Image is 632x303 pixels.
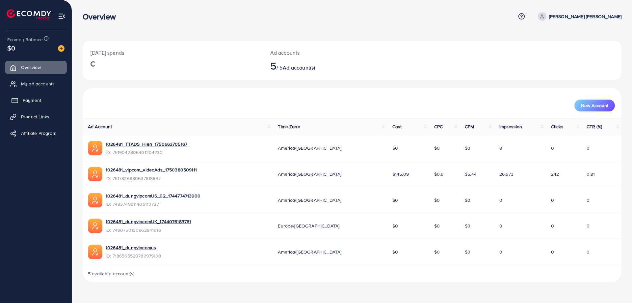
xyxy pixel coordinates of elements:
a: 1026481_vipcom_videoAds_1750380509111 [106,167,197,173]
span: 0 [551,249,554,255]
p: Ad accounts [270,49,389,57]
img: ic-ads-acc.e4c84228.svg [88,219,102,233]
a: Product Links [5,110,67,123]
img: menu [58,13,66,20]
span: $0 [392,223,398,229]
img: ic-ads-acc.e4c84228.svg [88,245,102,259]
span: America/[GEOGRAPHIC_DATA] [278,171,341,177]
span: Payment [23,97,41,104]
p: [DATE] spends [91,49,254,57]
span: ID: 7490750130962841616 [106,227,191,233]
span: 0 [551,223,554,229]
span: $0.6 [434,171,444,177]
a: [PERSON_NAME] [PERSON_NAME] [535,12,621,21]
span: 0 [499,249,502,255]
img: logo [7,9,51,19]
span: Time Zone [278,123,300,130]
a: 1026481_dungvipcomus [106,244,156,251]
span: Ad Account [88,123,112,130]
span: America/[GEOGRAPHIC_DATA] [278,197,341,203]
span: $0 [392,145,398,151]
span: Product Links [21,113,49,120]
img: ic-ads-acc.e4c84228.svg [88,141,102,155]
span: CTR (%) [587,123,602,130]
span: $0 [465,197,470,203]
span: Impression [499,123,522,130]
span: ID: 7493749811406110727 [106,201,200,207]
span: ID: 7186565520789979138 [106,253,161,259]
h2: / 5 [270,59,389,72]
span: Affiliate Program [21,130,56,136]
span: Clicks [551,123,564,130]
span: 5 [270,58,276,73]
a: 1026481_TTADS_Hien_1750663705167 [106,141,187,147]
img: ic-ads-acc.e4c84228.svg [88,167,102,181]
span: $0 [434,197,440,203]
span: $0 [392,249,398,255]
a: 1026481_dungvipcomUS_02_1744774713900 [106,193,200,199]
span: Ecomdy Balance [7,36,43,43]
span: 0 [587,197,590,203]
a: My ad accounts [5,77,67,90]
span: 0 [587,249,590,255]
button: New Account [574,100,615,111]
span: 0 [551,145,554,151]
span: America/[GEOGRAPHIC_DATA] [278,249,341,255]
span: Cost [392,123,402,130]
a: 1026481_dungvipcomUK_1744076183761 [106,218,191,225]
span: $0 [7,43,15,53]
span: My ad accounts [21,80,55,87]
span: 0 [587,223,590,229]
span: $0 [434,145,440,151]
a: Payment [5,94,67,107]
span: $0 [465,145,470,151]
span: $0 [465,223,470,229]
span: $0 [434,249,440,255]
span: $145.09 [392,171,409,177]
span: 26,673 [499,171,513,177]
span: Overview [21,64,41,71]
span: CPM [465,123,474,130]
h3: Overview [83,12,121,21]
span: 0 [499,197,502,203]
span: Europe/[GEOGRAPHIC_DATA] [278,223,339,229]
img: ic-ads-acc.e4c84228.svg [88,193,102,207]
span: 242 [551,171,559,177]
span: 0 [551,197,554,203]
span: Ad account(s) [283,64,315,71]
span: ID: 7519042806401204232 [106,149,187,156]
span: 5 available account(s) [88,270,135,277]
span: CPC [434,123,443,130]
span: 0 [587,145,590,151]
p: [PERSON_NAME] [PERSON_NAME] [549,13,621,20]
span: 0 [499,223,502,229]
img: image [58,45,65,52]
span: $0 [392,197,398,203]
span: New Account [581,103,608,108]
a: Overview [5,61,67,74]
span: $0 [465,249,470,255]
span: ID: 7517826980637818897 [106,175,197,182]
a: Affiliate Program [5,127,67,140]
span: America/[GEOGRAPHIC_DATA] [278,145,341,151]
span: $5.44 [465,171,477,177]
span: 0.91 [587,171,595,177]
span: $0 [434,223,440,229]
span: 0 [499,145,502,151]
